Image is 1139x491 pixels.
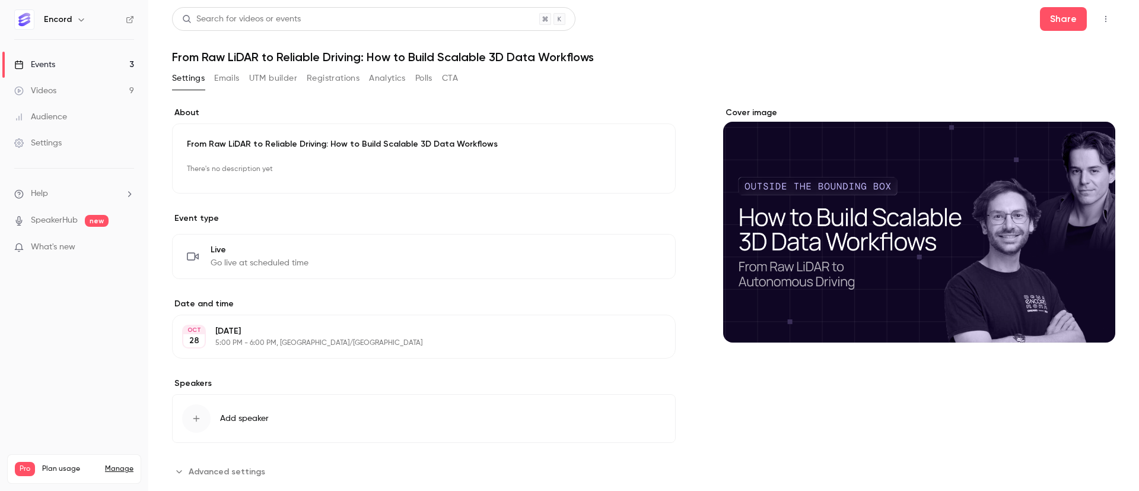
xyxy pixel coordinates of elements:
h1: From Raw LiDAR to Reliable Driving: How to Build Scalable 3D Data Workflows [172,50,1115,64]
iframe: Noticeable Trigger [120,242,134,253]
div: Videos [14,85,56,97]
p: There's no description yet [187,160,661,179]
span: Help [31,188,48,200]
button: Polls [415,69,432,88]
button: Analytics [369,69,406,88]
p: 5:00 PM - 6:00 PM, [GEOGRAPHIC_DATA]/[GEOGRAPHIC_DATA] [215,338,613,348]
label: Date and time [172,298,676,310]
p: From Raw LiDAR to Reliable Driving: How to Build Scalable 3D Data Workflows [187,138,661,150]
h6: Encord [44,14,72,26]
span: Plan usage [42,464,98,474]
span: Go live at scheduled time [211,257,308,269]
span: Advanced settings [189,465,265,478]
div: Settings [14,137,62,149]
label: Speakers [172,378,676,389]
span: Add speaker [220,413,269,425]
button: CTA [442,69,458,88]
a: SpeakerHub [31,214,78,227]
p: Event type [172,213,676,224]
button: Add speaker [172,394,676,443]
span: Pro [15,462,35,476]
section: Advanced settings [172,462,676,481]
button: UTM builder [249,69,297,88]
span: What's new [31,241,75,254]
a: Manage [105,464,133,474]
label: About [172,107,676,119]
span: new [85,215,109,227]
div: Audience [14,111,67,123]
div: Search for videos or events [182,13,301,26]
button: Emails [214,69,239,88]
button: Advanced settings [172,462,272,481]
li: help-dropdown-opener [14,188,134,200]
p: 28 [189,335,199,347]
label: Cover image [723,107,1115,119]
button: Settings [172,69,205,88]
div: OCT [183,326,205,334]
div: Events [14,59,55,71]
button: Registrations [307,69,359,88]
p: [DATE] [215,325,613,337]
img: Encord [15,10,34,29]
section: Cover image [723,107,1115,343]
button: Share [1040,7,1087,31]
span: Live [211,244,308,256]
